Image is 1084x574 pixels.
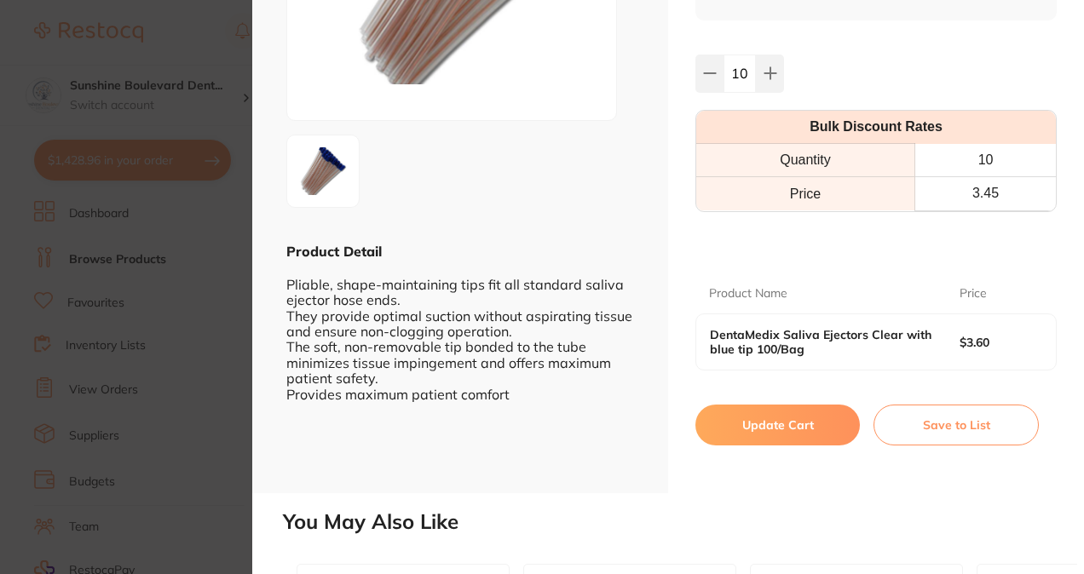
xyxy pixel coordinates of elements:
img: eHMucG5n [292,141,354,202]
th: Bulk Discount Rates [696,111,1056,144]
b: DentaMedix Saliva Ejectors Clear with blue tip 100/Bag [710,328,934,355]
div: Pliable, shape-maintaining tips fit all standard saliva ejector hose ends. They provide optimal s... [286,261,634,402]
th: 10 [915,144,1056,177]
th: Quantity [696,144,915,177]
button: Update Cart [695,405,860,445]
b: Product Detail [286,243,382,260]
h2: You May Also Like [283,510,1077,534]
b: $3.60 [960,336,1035,349]
button: Save to List [874,405,1039,445]
p: Product Name [709,285,787,302]
p: Price [960,285,987,302]
td: Price [696,177,915,210]
th: 3.45 [915,177,1056,210]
